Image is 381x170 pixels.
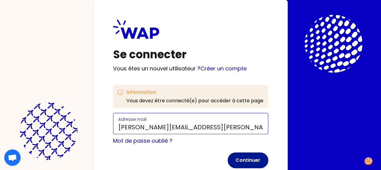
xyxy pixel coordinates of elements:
[360,154,376,168] button: Manage your preferences about cookies
[113,49,268,61] h1: Se connecter
[126,97,263,104] p: Vous devez être connecté(e) pour accéder à cette page
[118,116,146,122] label: Adresse mail
[126,89,263,96] h3: Information
[228,152,268,168] button: Continuer
[4,149,21,166] a: Ouvrir le chat
[113,137,172,144] a: Mot de passe oublié ?
[200,65,247,72] a: Créer un compte
[113,64,268,73] p: Vous êtes un nouvel utilisateur ?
